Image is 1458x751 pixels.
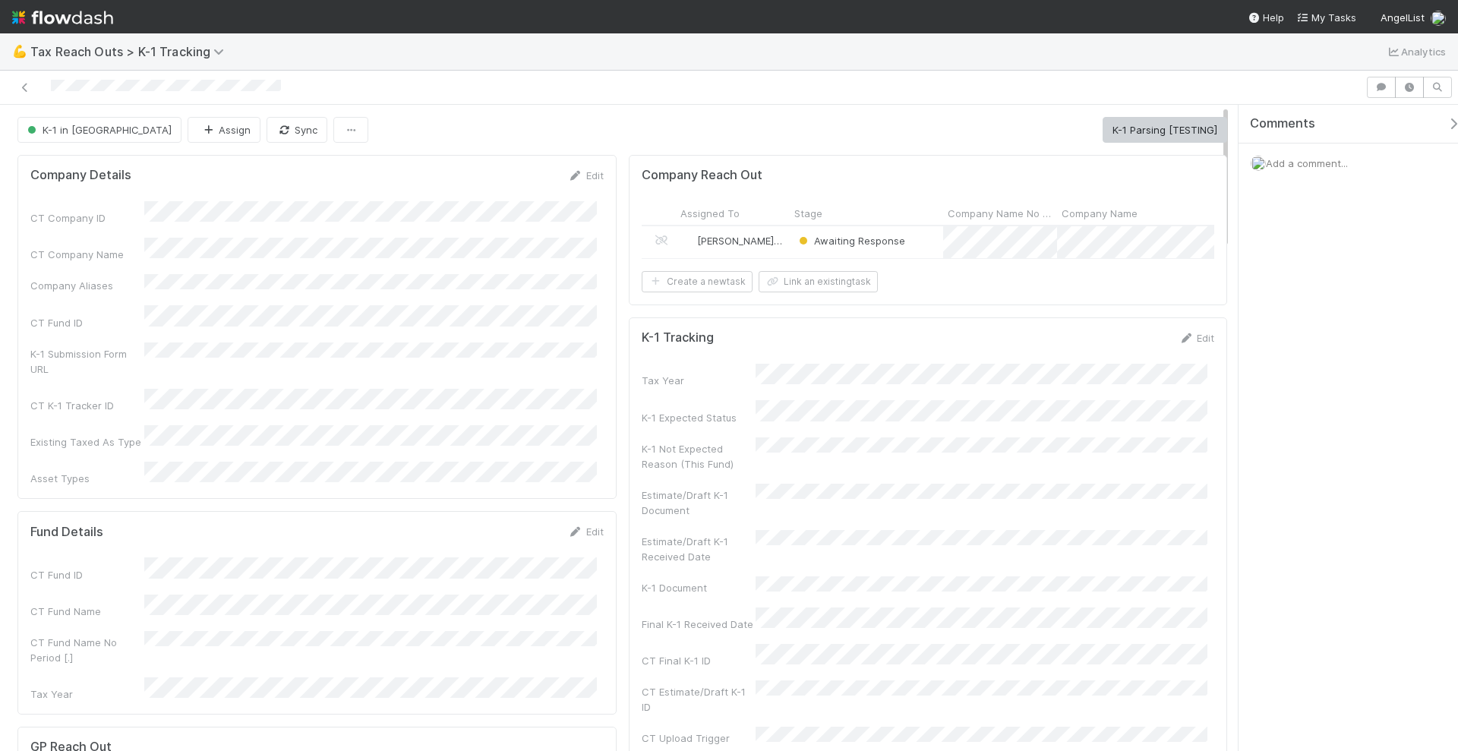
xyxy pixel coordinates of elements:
button: Assign [188,117,260,143]
img: avatar_711f55b7-5a46-40da-996f-bc93b6b86381.png [1431,11,1446,26]
span: K-1 in [GEOGRAPHIC_DATA] [24,124,172,136]
div: K-1 Document [642,580,756,595]
img: avatar_711f55b7-5a46-40da-996f-bc93b6b86381.png [1251,156,1266,171]
span: Tax Reach Outs > K-1 Tracking [30,44,232,59]
button: K-1 Parsing [TESTING] [1103,117,1227,143]
div: K-1 Expected Status [642,410,756,425]
span: Company Name No Period [948,206,1053,221]
div: Existing Taxed As Type [30,434,144,450]
div: Asset Types [30,471,144,486]
h5: Fund Details [30,525,103,540]
div: CT Company ID [30,210,144,226]
span: Awaiting Response [796,235,905,247]
div: CT Fund Name [30,604,144,619]
span: Assigned To [680,206,740,221]
div: CT K-1 Tracker ID [30,398,144,413]
a: Edit [568,525,604,538]
h5: Company Details [30,168,131,183]
span: Comments [1250,116,1315,131]
div: K-1 Not Expected Reason (This Fund) [642,441,756,472]
span: Add a comment... [1266,157,1348,169]
button: Create a newtask [642,271,753,292]
button: Link an existingtask [759,271,878,292]
span: Stage [794,206,822,221]
h5: K-1 Tracking [642,330,714,346]
a: Analytics [1386,43,1446,61]
div: CT Estimate/Draft K-1 ID [642,684,756,715]
div: Estimate/Draft K-1 Received Date [642,534,756,564]
div: CT Fund Name No Period [.] [30,635,144,665]
a: Edit [1179,332,1214,344]
div: K-1 Submission Form URL [30,346,144,377]
div: CT Fund ID [30,315,144,330]
div: Tax Year [30,686,144,702]
div: Company Aliases [30,278,144,293]
div: CT Fund ID [30,567,144,582]
span: My Tasks [1296,11,1356,24]
h5: Company Reach Out [642,168,762,183]
div: CT Final K-1 ID [642,653,756,668]
span: AngelList [1381,11,1425,24]
div: Estimate/Draft K-1 Document [642,488,756,518]
span: 💪 [12,45,27,58]
div: Awaiting Response [796,233,905,248]
div: [PERSON_NAME]-Gayob [682,233,782,248]
a: Edit [568,169,604,181]
img: avatar_45aa71e2-cea6-4b00-9298-a0421aa61a2d.png [683,235,695,247]
span: Company Name [1062,206,1138,221]
div: Tax Year [642,373,756,388]
a: My Tasks [1296,10,1356,25]
button: K-1 in [GEOGRAPHIC_DATA] [17,117,181,143]
div: CT Company Name [30,247,144,262]
span: [PERSON_NAME]-Gayob [697,235,809,247]
div: Help [1248,10,1284,25]
img: logo-inverted-e16ddd16eac7371096b0.svg [12,5,113,30]
div: Final K-1 Received Date [642,617,756,632]
button: Sync [267,117,327,143]
div: CT Upload Trigger [642,730,756,746]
